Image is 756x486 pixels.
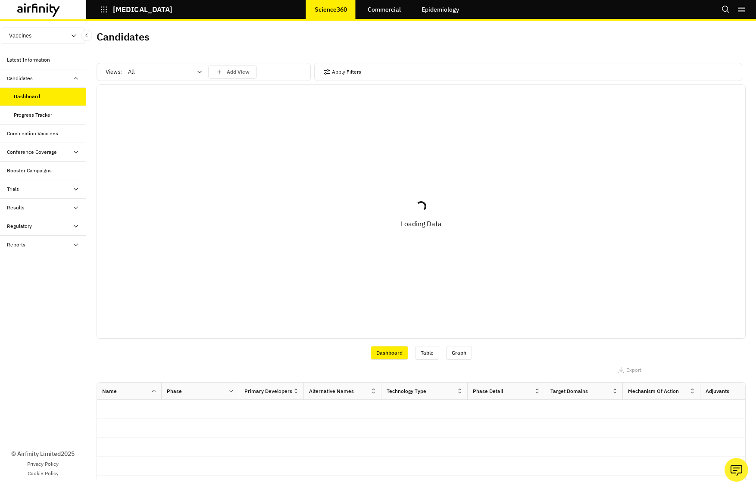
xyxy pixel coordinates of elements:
div: Phase [167,387,182,395]
div: Regulatory [7,222,32,230]
div: Results [7,204,25,212]
button: Search [722,2,730,17]
div: Phase Detail [473,387,503,395]
div: Alternative Names [309,387,354,395]
button: Ask our analysts [725,458,748,482]
div: Trials [7,185,19,193]
p: Loading Data [401,218,442,229]
div: Adjuvants [706,387,729,395]
div: Target Domains [550,387,588,395]
div: Candidates [7,75,33,82]
div: Progress Tracker [14,111,52,119]
div: Views: [106,65,257,79]
div: Mechanism of Action [628,387,679,395]
div: Table [415,346,439,360]
div: Booster Campaigns [7,167,52,174]
div: Dashboard [14,93,40,100]
a: Privacy Policy [27,460,59,468]
div: Latest Information [7,56,50,64]
p: Add View [227,69,250,75]
div: Combination Vaccines [7,130,58,137]
div: Reports [7,241,25,249]
h2: Candidates [97,31,150,43]
button: Apply Filters [323,65,361,79]
div: Technology Type [387,387,426,395]
div: Dashboard [371,346,408,360]
button: Vaccines [2,28,84,44]
div: Primary Developers [244,387,292,395]
button: Close Sidebar [81,30,92,41]
div: Name [102,387,117,395]
button: save changes [208,65,257,79]
p: [MEDICAL_DATA] [113,6,172,13]
p: Export [626,367,641,373]
p: Science360 [315,6,347,13]
div: Graph [446,346,472,360]
a: Cookie Policy [28,470,59,477]
div: Conference Coverage [7,148,57,156]
p: © Airfinity Limited 2025 [11,449,75,458]
button: Export [618,363,641,377]
button: [MEDICAL_DATA] [100,2,172,17]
